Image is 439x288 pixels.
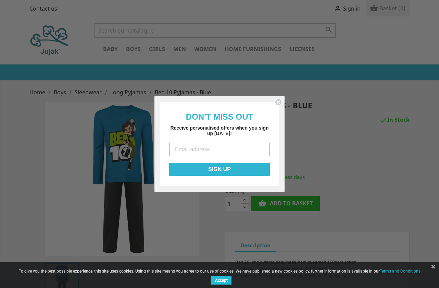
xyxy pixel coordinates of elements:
[275,99,282,106] button: Close dialog
[380,266,421,275] a: Terms and Conditions
[14,269,425,286] div: To give you the best possible experience, this site uses cookies. Using this site means you agree...
[211,276,231,285] button: Accept
[170,125,268,136] span: Receive personalised offers when you sign up [DATE]!
[169,143,270,156] input: Email address
[169,163,270,176] button: SIGN UP
[186,112,253,121] span: DON'T MISS OUT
